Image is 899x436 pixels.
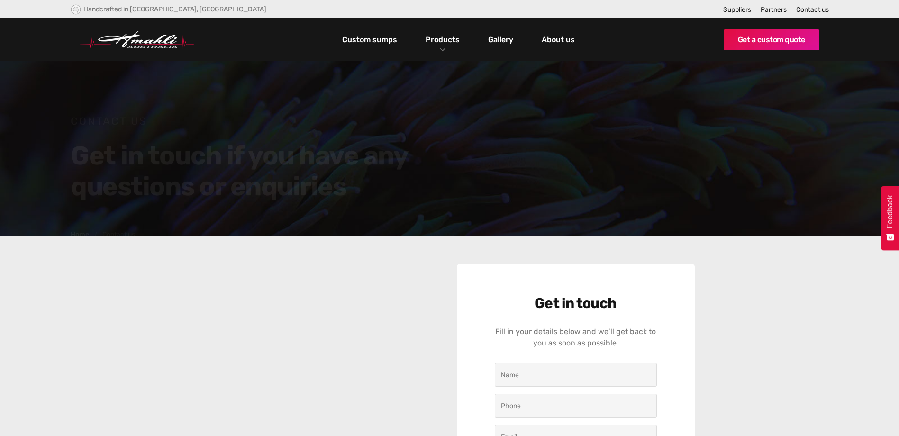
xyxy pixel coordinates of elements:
[724,29,819,50] a: Get a custom quote
[486,32,516,48] a: Gallery
[723,6,751,14] a: Suppliers
[71,114,436,128] h1: Contact us
[71,231,89,238] a: Home
[796,6,829,14] a: Contact us
[83,5,266,13] div: Handcrafted in [GEOGRAPHIC_DATA], [GEOGRAPHIC_DATA]
[340,32,400,48] a: Custom sumps
[495,394,657,418] input: Phone
[761,6,787,14] a: Partners
[495,326,657,349] div: Fill in your details below and we’ll get back to you as soon as possible.
[71,140,436,202] h2: Get in touch if you have any questions or enquiries
[80,31,194,49] img: Hmahli Australia Logo
[495,363,657,387] input: Name
[102,231,135,238] div: Contact us
[205,376,400,433] p: We're located in [GEOGRAPHIC_DATA], [GEOGRAPHIC_DATA] ([GEOGRAPHIC_DATA]). You can find our produ...
[423,33,462,46] a: Products
[495,295,657,312] h4: Get in touch
[881,186,899,250] button: Feedback - Show survey
[886,195,894,228] span: Feedback
[539,32,577,48] a: About us
[418,18,467,61] div: Products
[80,31,194,49] a: home
[205,345,400,362] h3: Where to find us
